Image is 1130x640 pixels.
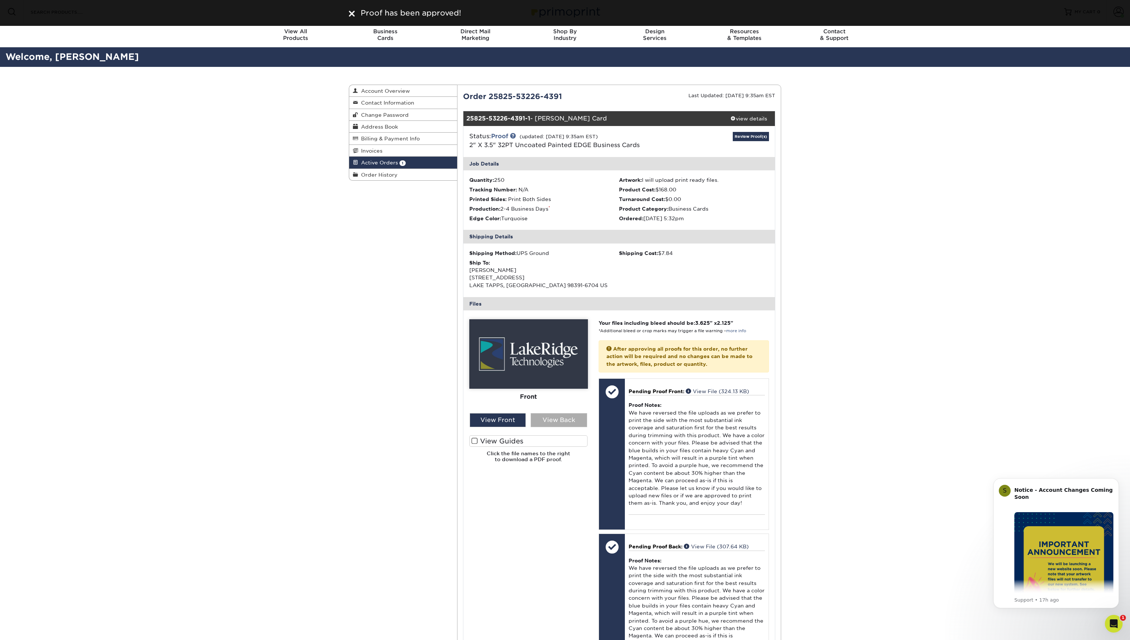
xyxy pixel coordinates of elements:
[469,142,640,149] a: 2" X 3.5" 32PT Uncoated Painted EDGE Business Cards
[619,195,769,203] li: $0.00
[430,24,520,47] a: Direct MailMarketing
[619,187,656,193] strong: Product Cost:
[723,111,775,126] a: view details
[469,187,517,193] strong: Tracking Number:
[619,205,769,212] li: Business Cards
[430,28,520,35] span: Direct Mail
[700,28,789,35] span: Resources
[466,115,530,122] strong: 25825-53226-4391-1
[349,121,457,133] a: Address Book
[469,250,517,256] strong: Shipping Method:
[599,328,746,333] small: *Additional bleed or crop marks may trigger a file warning –
[358,160,398,166] span: Active Orders
[470,413,526,427] div: View Front
[469,177,494,183] strong: Quantity:
[469,205,619,212] li: 2-4 Business Days
[599,320,733,326] strong: Your files including bleed should be: " x "
[717,320,731,326] span: 2.125
[789,28,879,35] span: Contact
[610,24,700,47] a: DesignServices
[520,24,610,47] a: Shop ByIndustry
[251,28,341,41] div: Products
[349,11,355,17] img: close
[518,187,528,193] span: N/A
[251,28,341,35] span: View All
[619,177,642,183] strong: Artwork:
[733,132,769,141] a: Review Proof(s)
[358,112,409,118] span: Change Password
[789,24,879,47] a: Contact& Support
[469,196,507,202] strong: Printed Sides:
[531,413,587,427] div: View Back
[491,133,508,140] a: Proof
[469,176,619,184] li: 250
[1105,615,1123,633] iframe: Intercom live chat
[341,24,430,47] a: BusinessCards
[430,28,520,41] div: Marketing
[982,467,1130,620] iframe: Intercom notifications message
[688,93,775,98] small: Last Updated: [DATE] 9:35am EST
[520,28,610,35] span: Shop By
[610,28,700,41] div: Services
[349,85,457,97] a: Account Overview
[358,88,410,94] span: Account Overview
[361,8,461,17] span: Proof has been approved!
[789,28,879,41] div: & Support
[520,28,610,41] div: Industry
[457,91,619,102] div: Order 25825-53226-4391
[684,544,749,549] a: View File (307.64 KB)
[399,160,406,166] span: 1
[469,435,588,447] label: View Guides
[358,136,420,142] span: Billing & Payment Info
[358,172,398,178] span: Order History
[349,109,457,121] a: Change Password
[469,450,588,469] h6: Click the file names to the right to download a PDF proof.
[464,132,671,150] div: Status:
[469,260,490,266] strong: Ship To:
[619,176,769,184] li: I will upload print ready files.
[469,215,619,222] li: Turquoise
[610,28,700,35] span: Design
[341,28,430,35] span: Business
[619,206,668,212] strong: Product Category:
[463,297,775,310] div: Files
[629,388,684,394] span: Pending Proof Front:
[619,196,665,202] strong: Turnaround Cost:
[463,157,775,170] div: Job Details
[469,206,500,212] strong: Production:
[349,97,457,109] a: Contact Information
[619,249,769,257] div: $7.84
[463,230,775,243] div: Shipping Details
[700,24,789,47] a: Resources& Templates
[508,196,551,202] span: Print Both Sides
[349,157,457,168] a: Active Orders 1
[349,145,457,157] a: Invoices
[629,558,661,564] strong: Proof Notes:
[726,328,746,333] a: more info
[251,24,341,47] a: View AllProducts
[686,388,749,394] a: View File (324.13 KB)
[619,215,643,221] strong: Ordered:
[469,259,619,289] div: [PERSON_NAME] [STREET_ADDRESS] LAKE TAPPS, [GEOGRAPHIC_DATA] 98391-6704 US
[349,133,457,144] a: Billing & Payment Info
[695,320,710,326] span: 3.625
[606,346,752,367] strong: After approving all proofs for this order, no further action will be required and no changes can ...
[723,115,775,122] div: view details
[341,28,430,41] div: Cards
[629,544,683,549] span: Pending Proof Back:
[629,402,661,408] strong: Proof Notes:
[619,215,769,222] li: [DATE] 5:32pm
[358,124,398,130] span: Address Book
[469,249,619,257] div: UPS Ground
[469,389,588,405] div: Front
[1120,615,1126,621] span: 1
[349,169,457,180] a: Order History
[629,395,765,514] div: We have reversed the file uploads as we prefer to print the side with the most substantial ink co...
[619,186,769,193] li: $168.00
[358,100,414,106] span: Contact Information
